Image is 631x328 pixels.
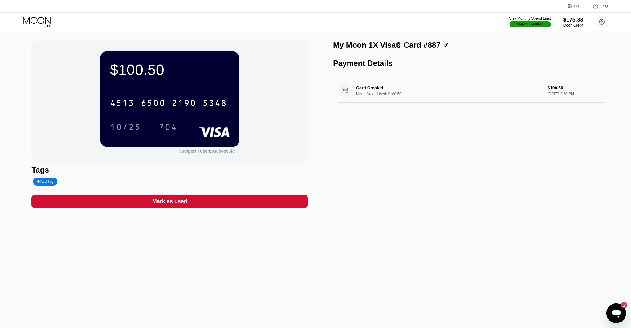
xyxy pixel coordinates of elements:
[152,198,187,205] div: Mark as used
[333,41,441,50] div: My Moon 1X Visa® Card #887
[105,119,145,135] div: 10/25
[110,61,230,78] div: $100.50
[568,3,586,9] div: EN
[509,16,551,21] div: Visa Monthly Spend Limit
[202,99,227,109] div: 5348
[37,179,53,184] div: Add Tag
[600,4,608,8] div: FAQ
[159,123,177,133] div: 704
[154,119,182,135] div: 704
[141,99,165,109] div: 6500
[180,149,235,154] div: Support Token: 930b4ec6fc
[333,59,609,68] div: Payment Details
[563,17,583,27] div: $175.33Moon Credit
[606,303,626,323] iframe: Button to launch messaging window, 1 unread message
[509,16,551,27] div: Visa Monthly Spend Limit$7,602.50/$4,000.00
[31,195,308,208] div: Mark as used
[110,99,135,109] div: 4513
[33,178,57,186] div: Add Tag
[515,22,546,26] div: $7,602.50 / $4,000.00
[172,99,196,109] div: 2190
[586,3,608,9] div: FAQ
[180,149,235,154] div: Support Token:930b4ec6fc
[574,4,579,8] div: EN
[106,95,231,111] div: 4513650021905348
[563,17,583,23] div: $175.33
[110,123,141,133] div: 10/25
[31,166,308,174] div: Tags
[563,23,583,27] div: Moon Credit
[615,302,627,308] iframe: Number of unread messages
